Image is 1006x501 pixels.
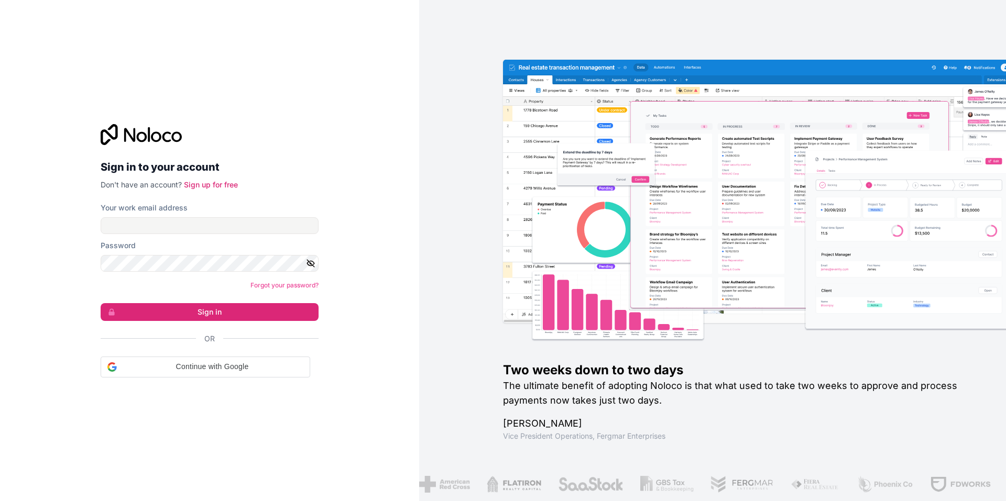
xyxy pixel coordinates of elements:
[857,476,913,493] img: /assets/phoenix-BREaitsQ.png
[557,476,624,493] img: /assets/saastock-C6Zbiodz.png
[930,476,991,493] img: /assets/fdworks-Bi04fVtw.png
[503,431,972,441] h1: Vice President Operations , Fergmar Enterprises
[791,476,840,493] img: /assets/fiera-fwj2N5v4.png
[487,476,541,493] img: /assets/flatiron-C8eUkumj.png
[101,180,182,189] span: Don't have an account?
[101,203,188,213] label: Your work email address
[184,180,238,189] a: Sign up for free
[204,333,215,344] span: Or
[250,281,319,289] a: Forgot your password?
[101,158,319,176] h2: Sign in to your account
[419,476,470,493] img: /assets/american-red-cross-BAupjrZR.png
[710,476,774,493] img: /assets/fergmar-CudnrXN5.png
[101,357,310,377] div: Continue with Google
[101,240,136,251] label: Password
[101,217,319,234] input: Email address
[101,303,319,321] button: Sign in
[121,361,303,372] span: Continue with Google
[503,378,972,408] h2: The ultimate benefit of adopting Noloco is that what used to take two weeks to approve and proces...
[640,476,693,493] img: /assets/gbstax-C-GtDUiK.png
[503,416,972,431] h1: [PERSON_NAME]
[101,255,319,272] input: Password
[503,362,972,378] h1: Two weeks down to two days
